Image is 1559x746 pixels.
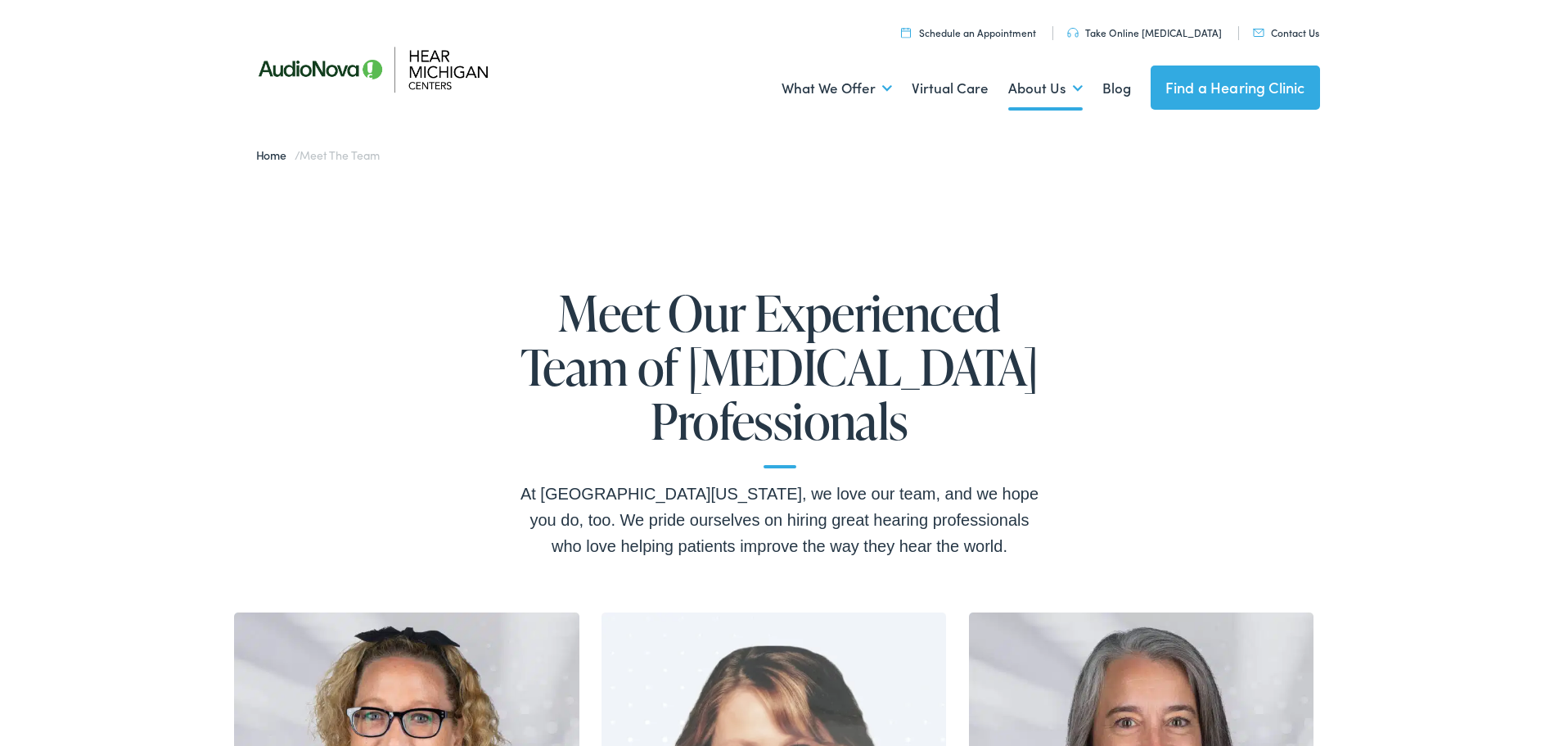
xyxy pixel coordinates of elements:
div: At [GEOGRAPHIC_DATA][US_STATE], we love our team, and we hope you do, too. We pride ourselves on ... [518,481,1042,559]
h1: Meet Our Experienced Team of [MEDICAL_DATA] Professionals [518,286,1042,468]
a: Blog [1102,58,1131,119]
span: Meet the Team [300,147,379,163]
a: Schedule an Appointment [901,25,1036,39]
a: Take Online [MEDICAL_DATA] [1067,25,1222,39]
span: / [256,147,380,163]
img: utility icon [1253,29,1264,37]
a: What We Offer [782,58,892,119]
a: About Us [1008,58,1083,119]
a: Find a Hearing Clinic [1151,66,1320,110]
a: Contact Us [1253,25,1319,39]
a: Virtual Care [912,58,989,119]
img: utility icon [1067,28,1079,38]
img: utility icon [901,27,911,38]
a: Home [256,147,295,163]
